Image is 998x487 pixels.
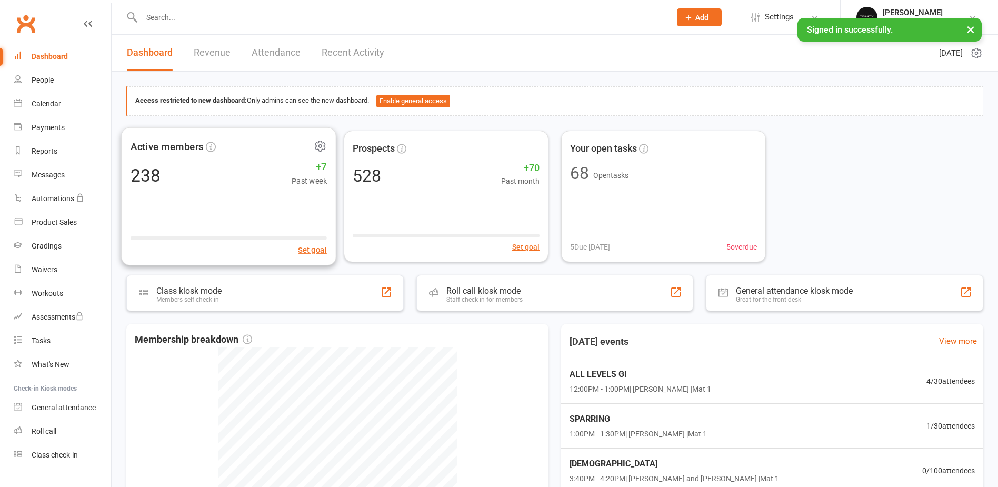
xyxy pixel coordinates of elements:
div: Tasks [32,336,51,345]
a: Attendance [252,35,301,71]
a: Dashboard [14,45,111,68]
h3: [DATE] events [561,332,637,351]
div: Calendar [32,100,61,108]
a: Product Sales [14,211,111,234]
a: Reports [14,140,111,163]
div: General attendance [32,403,96,412]
span: 1 / 30 attendees [926,420,975,432]
input: Search... [138,10,663,25]
a: General attendance kiosk mode [14,396,111,420]
a: Calendar [14,92,111,116]
button: Add [677,8,722,26]
div: Members self check-in [156,296,222,303]
div: General attendance kiosk mode [736,286,853,296]
span: Your open tasks [570,141,637,156]
a: Payments [14,116,111,140]
a: Assessments [14,305,111,329]
div: 528 [353,167,381,184]
div: 68 [570,165,589,182]
div: Trinity BJJ Pty Ltd [883,17,943,27]
div: Payments [32,123,65,132]
div: Staff check-in for members [446,296,523,303]
div: Gradings [32,242,62,250]
button: Set goal [512,241,540,253]
span: [DEMOGRAPHIC_DATA] [570,457,779,471]
a: Messages [14,163,111,187]
div: Messages [32,171,65,179]
div: Class kiosk mode [156,286,222,296]
div: Great for the front desk [736,296,853,303]
div: What's New [32,360,69,369]
div: [PERSON_NAME] [883,8,943,17]
span: Active members [131,138,204,154]
div: Automations [32,194,74,203]
a: Workouts [14,282,111,305]
span: Settings [765,5,794,29]
span: +70 [501,161,540,176]
span: [DATE] [939,47,963,59]
div: Only admins can see the new dashboard. [135,95,975,107]
div: Waivers [32,265,57,274]
a: Gradings [14,234,111,258]
span: 0 / 100 attendees [922,465,975,476]
a: Class kiosk mode [14,443,111,467]
span: Past month [501,175,540,187]
a: Roll call [14,420,111,443]
a: Recent Activity [322,35,384,71]
a: Revenue [194,35,231,71]
div: Dashboard [32,52,68,61]
a: Dashboard [127,35,173,71]
button: Set goal [298,243,327,256]
a: Automations [14,187,111,211]
img: thumb_image1712106278.png [856,7,877,28]
a: View more [939,335,977,347]
span: 1:00PM - 1:30PM | [PERSON_NAME] | Mat 1 [570,428,707,440]
a: What's New [14,353,111,376]
span: Membership breakdown [135,332,252,347]
a: Waivers [14,258,111,282]
span: Add [695,13,708,22]
button: × [961,18,980,41]
span: 4 / 30 attendees [926,375,975,387]
a: People [14,68,111,92]
span: 5 overdue [726,241,757,253]
div: Workouts [32,289,63,297]
span: SPARRING [570,412,707,426]
span: Open tasks [593,171,628,180]
div: Class check-in [32,451,78,459]
div: Reports [32,147,57,155]
span: +7 [292,158,327,174]
div: 238 [131,166,161,184]
div: Product Sales [32,218,77,226]
span: Past week [292,174,327,187]
div: Roll call [32,427,56,435]
span: Prospects [353,141,395,156]
button: Enable general access [376,95,450,107]
div: Assessments [32,313,84,321]
div: Roll call kiosk mode [446,286,523,296]
span: 12:00PM - 1:00PM | [PERSON_NAME] | Mat 1 [570,383,711,395]
a: Clubworx [13,11,39,37]
a: Tasks [14,329,111,353]
span: 5 Due [DATE] [570,241,610,253]
span: ALL LEVELS GI [570,367,711,381]
span: Signed in successfully. [807,25,893,35]
strong: Access restricted to new dashboard: [135,96,247,104]
div: People [32,76,54,84]
span: 3:40PM - 4:20PM | [PERSON_NAME] and [PERSON_NAME] | Mat 1 [570,473,779,484]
